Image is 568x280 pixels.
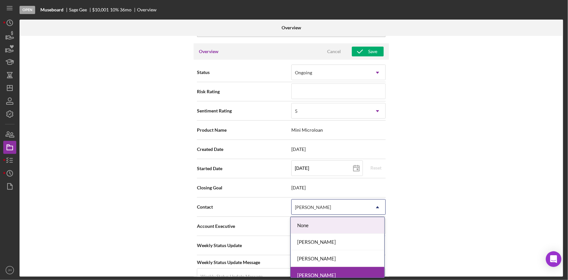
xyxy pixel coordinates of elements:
button: JH [3,264,16,277]
span: Product Name [197,127,291,133]
div: None [291,217,384,234]
div: [PERSON_NAME] [291,234,384,250]
div: [PERSON_NAME] [295,205,331,210]
span: Account Executive [197,223,291,229]
div: 36 mo [120,7,132,12]
div: 5 [295,109,298,114]
div: Cancel [327,47,341,56]
span: Risk Rating [197,88,291,95]
span: Weekly Status Update [197,242,291,249]
span: Started Date [197,165,291,172]
text: JH [8,269,12,272]
div: [PERSON_NAME] [291,250,384,267]
div: Save [368,47,377,56]
span: Weekly Status Update Message [197,259,386,266]
div: 10 % [110,7,119,12]
span: $10,001 [92,7,109,12]
span: Created Date [197,146,291,153]
span: Sentiment Rating [197,108,291,114]
button: Cancel [318,47,350,56]
span: Closing Goal [197,184,291,191]
b: Museboard [40,7,63,12]
span: Contact [197,204,291,210]
div: Sage Gee [69,7,92,12]
b: Overview [282,25,301,30]
span: Mini Microloan [291,127,386,133]
button: Reset [366,163,386,173]
span: [DATE] [291,147,386,152]
h3: Overview [199,48,218,55]
div: Open Intercom Messenger [546,251,561,267]
div: Open [20,6,35,14]
div: Ongoing [295,70,312,75]
span: [DATE] [291,185,386,190]
span: Status [197,69,291,76]
label: Weekly Status Update Message [201,274,263,279]
div: Overview [137,7,157,12]
div: Reset [370,163,381,173]
button: Save [352,47,384,56]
